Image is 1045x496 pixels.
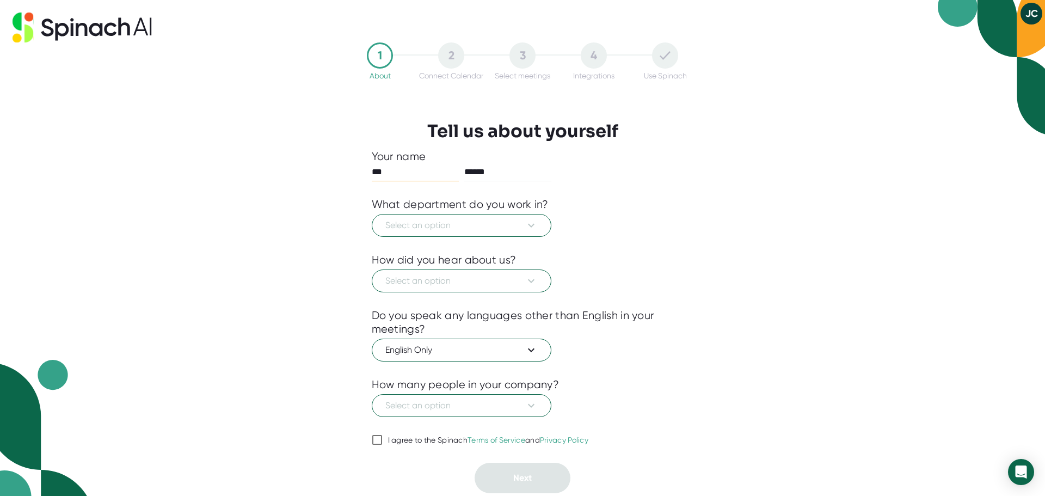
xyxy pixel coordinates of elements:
[372,198,549,211] div: What department do you work in?
[468,436,525,444] a: Terms of Service
[388,436,589,445] div: I agree to the Spinach and
[573,71,614,80] div: Integrations
[427,121,618,142] h3: Tell us about yourself
[372,394,551,417] button: Select an option
[367,42,393,69] div: 1
[385,219,538,232] span: Select an option
[513,473,532,483] span: Next
[540,436,588,444] a: Privacy Policy
[372,270,551,292] button: Select an option
[385,274,538,287] span: Select an option
[475,463,570,493] button: Next
[385,344,538,357] span: English Only
[372,253,517,267] div: How did you hear about us?
[370,71,391,80] div: About
[438,42,464,69] div: 2
[581,42,607,69] div: 4
[509,42,536,69] div: 3
[372,309,674,336] div: Do you speak any languages other than English in your meetings?
[372,339,551,362] button: English Only
[372,150,674,163] div: Your name
[644,71,687,80] div: Use Spinach
[1021,3,1042,25] button: JC
[1008,459,1034,485] div: Open Intercom Messenger
[419,71,483,80] div: Connect Calendar
[372,378,560,391] div: How many people in your company?
[495,71,550,80] div: Select meetings
[372,214,551,237] button: Select an option
[385,399,538,412] span: Select an option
